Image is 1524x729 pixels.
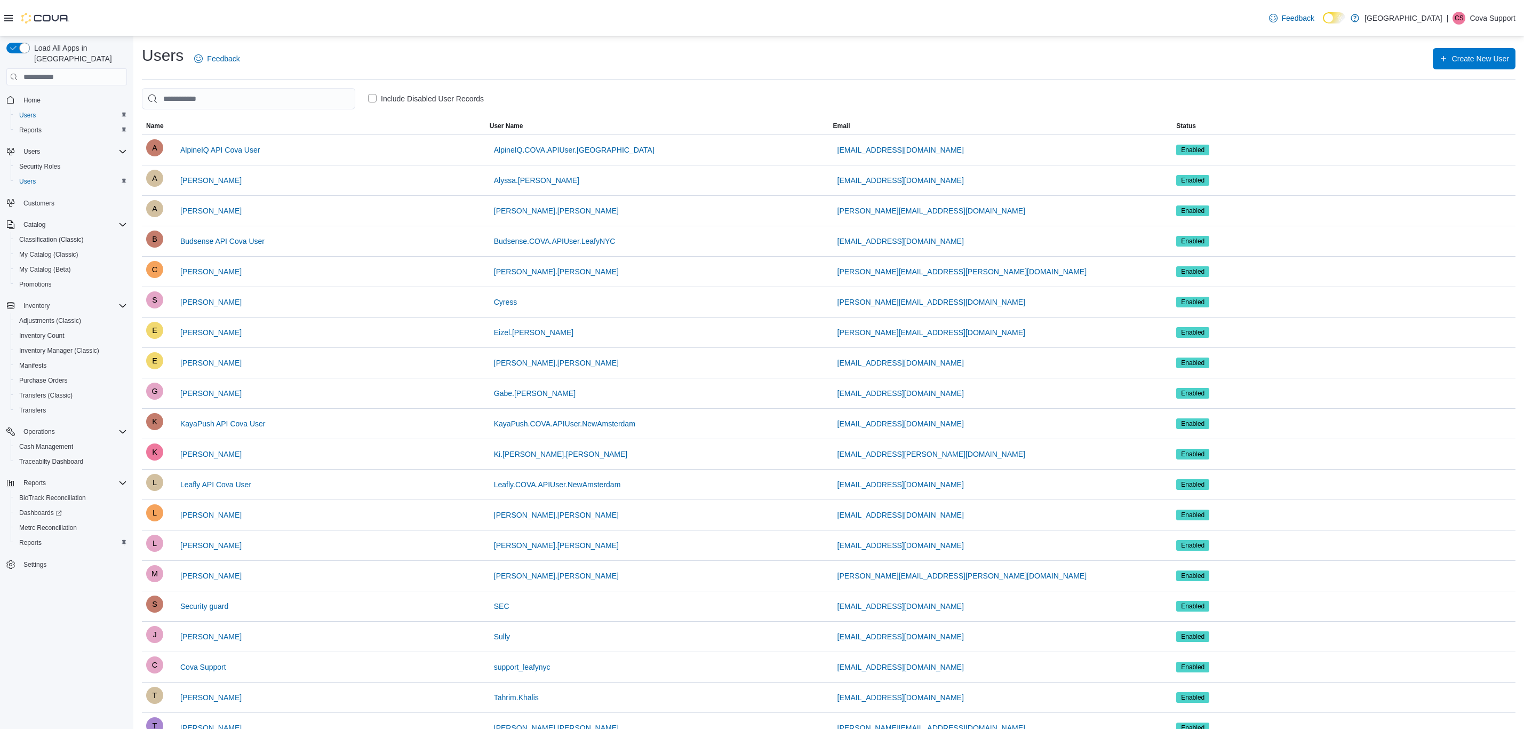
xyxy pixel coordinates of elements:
button: [PERSON_NAME] [176,322,246,343]
span: Traceabilty Dashboard [15,455,127,468]
span: [PERSON_NAME] [180,631,242,642]
button: Reports [19,477,50,489]
span: Adjustments (Classic) [19,316,81,325]
span: My Catalog (Classic) [19,250,78,259]
button: [PERSON_NAME][EMAIL_ADDRESS][PERSON_NAME][DOMAIN_NAME] [833,261,1091,282]
span: [PERSON_NAME] [180,297,242,307]
span: [EMAIL_ADDRESS][DOMAIN_NAME] [837,236,964,247]
button: Leafly.COVA.APIUser.NewAmsterdam [490,474,625,495]
span: Sully [494,631,510,642]
span: Inventory [19,299,127,312]
span: Security Roles [15,160,127,173]
span: Reports [23,479,46,487]
span: Leafly.COVA.APIUser.NewAmsterdam [494,479,621,490]
span: Enabled [1181,297,1204,307]
span: Catalog [19,218,127,231]
a: Adjustments (Classic) [15,314,85,327]
a: Reports [15,536,46,549]
button: [EMAIL_ADDRESS][DOMAIN_NAME] [833,139,968,161]
a: My Catalog (Beta) [15,263,75,276]
span: Operations [19,425,127,438]
button: Users [2,144,131,159]
div: Ki [146,443,163,461]
button: Reports [11,535,131,550]
a: Users [15,175,40,188]
span: Manifests [19,361,46,370]
span: KayaPush API Cova User [180,418,266,429]
span: [EMAIL_ADDRESS][DOMAIN_NAME] [837,479,964,490]
span: Reports [19,126,42,134]
div: Cova Support [1453,12,1465,25]
span: B [152,231,157,248]
span: Users [19,177,36,186]
button: Settings [2,557,131,572]
button: [PERSON_NAME].[PERSON_NAME] [490,352,623,374]
span: Reports [15,536,127,549]
span: [EMAIL_ADDRESS][DOMAIN_NAME] [837,145,964,155]
span: Manifests [15,359,127,372]
span: C [152,261,157,278]
span: [PERSON_NAME] [180,540,242,551]
button: [PERSON_NAME] [176,261,246,282]
span: Alyssa.[PERSON_NAME] [494,175,579,186]
span: Create New User [1452,53,1509,64]
span: Enabled [1181,145,1204,155]
span: Metrc Reconciliation [15,521,127,534]
span: Inventory Count [15,329,127,342]
button: Reports [2,476,131,490]
span: Gabe.[PERSON_NAME] [494,388,576,399]
div: Budsense [146,231,163,248]
button: Catalog [2,217,131,232]
span: Enabled [1176,327,1209,338]
span: [PERSON_NAME][EMAIL_ADDRESS][PERSON_NAME][DOMAIN_NAME] [837,266,1087,277]
button: [PERSON_NAME] [176,626,246,647]
span: Enabled [1176,205,1209,216]
button: Reports [11,123,131,138]
button: My Catalog (Beta) [11,262,131,277]
span: [EMAIL_ADDRESS][DOMAIN_NAME] [837,388,964,399]
span: Transfers [19,406,46,415]
span: Operations [23,427,55,436]
a: Metrc Reconciliation [15,521,81,534]
button: Users [11,174,131,189]
span: My Catalog (Beta) [19,265,71,274]
span: Load All Apps in [GEOGRAPHIC_DATA] [30,43,127,64]
button: [EMAIL_ADDRESS][DOMAIN_NAME] [833,687,968,708]
button: Manifests [11,358,131,373]
span: [PERSON_NAME] [180,175,242,186]
button: [PERSON_NAME].[PERSON_NAME] [490,565,623,587]
a: Users [15,109,40,122]
span: [PERSON_NAME][EMAIL_ADDRESS][PERSON_NAME][DOMAIN_NAME] [837,570,1087,581]
a: Purchase Orders [15,374,72,387]
button: Operations [19,425,59,438]
button: Users [19,145,44,158]
span: Enabled [1176,236,1209,247]
span: [EMAIL_ADDRESS][DOMAIN_NAME] [837,510,964,520]
button: support_leafynyc [490,656,555,678]
button: AlpineIQ API Cova User [176,139,264,161]
button: [PERSON_NAME].[PERSON_NAME] [490,200,623,221]
a: Dashboards [11,505,131,520]
span: Cash Management [19,442,73,451]
a: Reports [15,124,46,137]
a: Security Roles [15,160,65,173]
span: [PERSON_NAME].[PERSON_NAME] [494,510,619,520]
span: [EMAIL_ADDRESS][DOMAIN_NAME] [837,631,964,642]
span: E [152,322,157,339]
button: [PERSON_NAME].[PERSON_NAME] [490,504,623,526]
button: Gabe.[PERSON_NAME] [490,383,580,404]
span: Dashboards [19,509,62,517]
div: Alyssa [146,170,163,187]
button: [PERSON_NAME][EMAIL_ADDRESS][DOMAIN_NAME] [833,200,1030,221]
span: [PERSON_NAME][EMAIL_ADDRESS][DOMAIN_NAME] [837,205,1025,216]
span: Budsense.COVA.APIUser.LeafyNYC [494,236,616,247]
button: Home [2,92,131,107]
button: [EMAIL_ADDRESS][DOMAIN_NAME] [833,504,968,526]
button: [PERSON_NAME] [176,535,246,556]
button: Purchase Orders [11,373,131,388]
button: [EMAIL_ADDRESS][DOMAIN_NAME] [833,352,968,374]
span: Dashboards [15,506,127,519]
span: [PERSON_NAME].[PERSON_NAME] [494,205,619,216]
span: Enabled [1181,389,1204,398]
button: [PERSON_NAME] [176,170,246,191]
